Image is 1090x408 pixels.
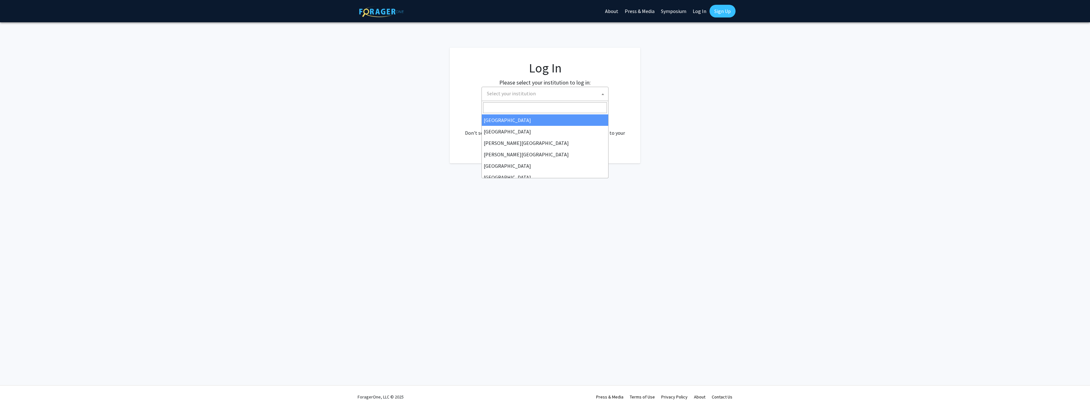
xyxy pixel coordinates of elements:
[712,394,732,400] a: Contact Us
[481,87,609,101] span: Select your institution
[462,60,628,76] h1: Log In
[499,78,591,87] label: Please select your institution to log in:
[596,394,623,400] a: Press & Media
[462,114,628,144] div: No account? . Don't see your institution? about bringing ForagerOne to your institution.
[358,386,404,408] div: ForagerOne, LLC © 2025
[482,137,608,149] li: [PERSON_NAME][GEOGRAPHIC_DATA]
[661,394,688,400] a: Privacy Policy
[359,6,404,17] img: ForagerOne Logo
[482,114,608,126] li: [GEOGRAPHIC_DATA]
[5,379,27,403] iframe: Chat
[694,394,705,400] a: About
[482,160,608,172] li: [GEOGRAPHIC_DATA]
[484,87,608,100] span: Select your institution
[630,394,655,400] a: Terms of Use
[482,149,608,160] li: [PERSON_NAME][GEOGRAPHIC_DATA]
[482,126,608,137] li: [GEOGRAPHIC_DATA]
[487,90,536,97] span: Select your institution
[710,5,736,17] a: Sign Up
[482,172,608,183] li: [GEOGRAPHIC_DATA]
[483,102,607,113] input: Search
